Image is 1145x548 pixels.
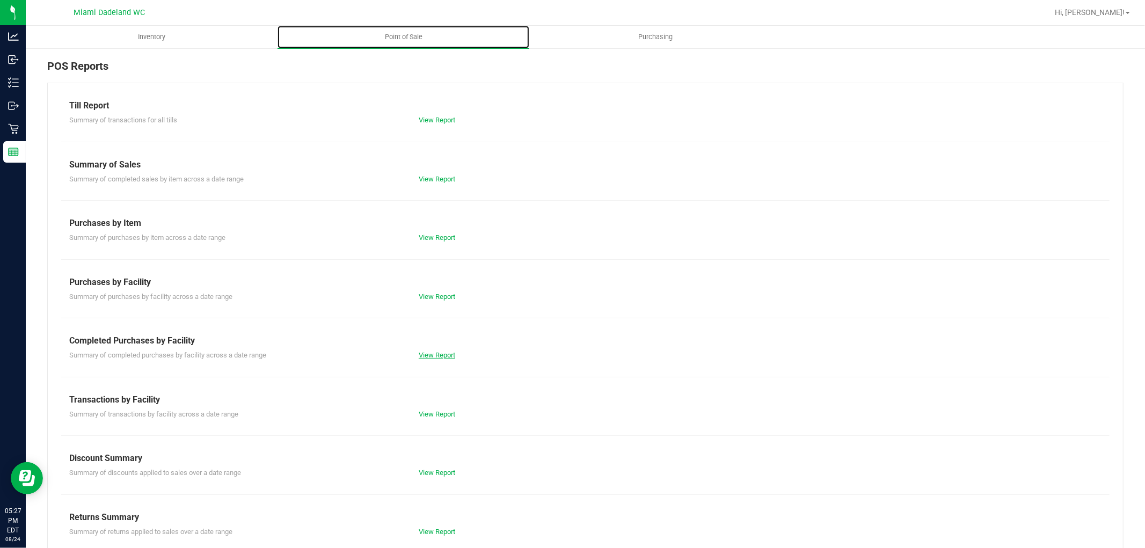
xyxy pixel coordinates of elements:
a: View Report [419,528,455,536]
span: Summary of purchases by item across a date range [69,233,225,242]
div: Discount Summary [69,452,1102,465]
div: Purchases by Facility [69,276,1102,289]
iframe: Resource center [11,462,43,494]
div: Transactions by Facility [69,393,1102,406]
inline-svg: Reports [8,147,19,157]
span: Summary of returns applied to sales over a date range [69,528,232,536]
span: Summary of transactions for all tills [69,116,177,124]
div: Till Report [69,99,1102,112]
inline-svg: Outbound [8,100,19,111]
span: Summary of purchases by facility across a date range [69,293,232,301]
span: Point of Sale [370,32,437,42]
div: Returns Summary [69,511,1102,524]
span: Summary of discounts applied to sales over a date range [69,469,241,477]
inline-svg: Retail [8,123,19,134]
a: View Report [419,351,455,359]
div: Completed Purchases by Facility [69,334,1102,347]
span: Summary of completed sales by item across a date range [69,175,244,183]
span: Purchasing [624,32,687,42]
a: Point of Sale [278,26,529,48]
p: 05:27 PM EDT [5,506,21,535]
a: Purchasing [529,26,781,48]
span: Inventory [123,32,180,42]
a: View Report [419,410,455,418]
span: Miami Dadeland WC [74,8,145,17]
a: View Report [419,116,455,124]
span: Hi, [PERSON_NAME]! [1055,8,1125,17]
a: View Report [419,233,455,242]
div: Purchases by Item [69,217,1102,230]
inline-svg: Inventory [8,77,19,88]
span: Summary of transactions by facility across a date range [69,410,238,418]
inline-svg: Analytics [8,31,19,42]
a: Inventory [26,26,278,48]
span: Summary of completed purchases by facility across a date range [69,351,266,359]
div: Summary of Sales [69,158,1102,171]
a: View Report [419,293,455,301]
inline-svg: Inbound [8,54,19,65]
p: 08/24 [5,535,21,543]
a: View Report [419,469,455,477]
div: POS Reports [47,58,1124,83]
a: View Report [419,175,455,183]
